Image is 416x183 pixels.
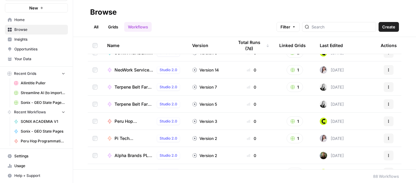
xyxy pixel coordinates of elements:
[320,152,327,159] img: vlbh6tvzzzm1xxij3znetyf2jnu7
[287,134,303,143] button: 1
[14,71,36,76] span: Recent Grids
[192,84,217,90] div: Version 7
[107,118,182,125] a: Peru Hop Programmatic #2 - Best Time to Visit XStudio 2.0
[21,129,65,134] span: Sonix - GEO State Pages
[280,24,290,30] span: Filter
[5,44,68,54] a: Opportunities
[107,83,182,91] a: Terpene Belt Farms PLP Descriptions (Text Output v2)Studio 2.0
[11,126,68,136] a: Sonix - GEO State Pages
[160,136,177,141] span: Studio 2.0
[160,84,177,90] span: Studio 2.0
[115,118,154,124] span: Peru Hop Programmatic #2 - Best Time to Visit X
[14,153,65,159] span: Settings
[192,118,217,124] div: Version 3
[90,7,117,17] div: Browse
[160,67,177,73] span: Studio 2.0
[11,136,68,146] a: Peru Hop Programmatic #1 - [GEOGRAPHIC_DATA] Itinerary
[234,67,270,73] div: 0
[320,101,344,108] div: [DATE]
[14,46,65,52] span: Opportunities
[379,22,399,32] button: Create
[234,37,270,54] div: Total Runs (7d)
[320,152,344,159] div: [DATE]
[14,109,46,115] span: Recent Workflows
[115,84,154,90] span: Terpene Belt Farms PLP Descriptions (Text Output v2)
[11,98,68,108] a: Sonix - GEO State Pages Grid
[279,37,306,54] div: Linked Grids
[14,37,65,42] span: Insights
[21,119,65,124] span: SONIX ACADEMIA V1
[192,152,217,159] div: Version 2
[14,173,65,178] span: Help + Support
[160,101,177,107] span: Studio 2.0
[5,69,68,78] button: Recent Grids
[160,153,177,158] span: Studio 2.0
[277,22,300,32] button: Filter
[320,83,327,91] img: ioa2wpdmx8t19ywr585njsibr5hv
[14,163,65,169] span: Usage
[234,84,270,90] div: 0
[287,116,303,126] button: 1
[14,27,65,32] span: Browse
[104,22,122,32] a: Grids
[160,119,177,124] span: Studio 2.0
[107,37,182,54] div: Name
[320,101,327,108] img: ioa2wpdmx8t19ywr585njsibr5hv
[192,37,208,54] div: Version
[107,101,182,108] a: Terpene Belt Farms PLP Descriptions (v1)Studio 2.0
[320,169,344,176] div: [DATE]
[107,66,182,74] a: NeoWork Service Pages v1Studio 2.0
[192,67,219,73] div: Version 14
[234,118,270,124] div: 0
[21,80,65,86] span: Allintitle Puller
[5,171,68,181] button: Help + Support
[107,152,182,159] a: Alpha Brands PLP Descriptions (v2) LONG TEXTStudio 2.0
[287,82,303,92] button: 1
[373,173,399,179] div: 88 Workflows
[381,37,397,54] div: Actions
[5,108,68,117] button: Recent Workflows
[11,88,68,98] a: Streamline AI (to import) - Streamline AI Import.csv
[5,3,68,13] button: New
[5,35,68,44] a: Insights
[320,135,327,142] img: zhgx2stfgybxog1gahxdwjwfcylv
[234,101,270,107] div: 0
[21,90,65,96] span: Streamline AI (to import) - Streamline AI Import.csv
[11,117,68,126] a: SONIX ACADEMIA V1
[115,135,154,141] span: Pi Tech Programmatic Service pages
[107,169,182,176] a: Sonix - GEO State PagesStudio 2.0
[14,17,65,23] span: Home
[320,83,344,91] div: [DATE]
[11,78,68,88] a: Allintitle Puller
[107,135,182,142] a: Pi Tech Programmatic Service pagesStudio 2.0
[90,22,102,32] a: All
[320,118,327,125] img: 560uyxydqsirns3nghsu4imy0j2c
[287,65,303,75] button: 1
[234,135,270,141] div: 0
[320,169,327,176] img: 560uyxydqsirns3nghsu4imy0j2c
[287,168,303,178] button: 1
[192,135,217,141] div: Version 2
[320,37,343,54] div: Last Edited
[115,101,154,107] span: Terpene Belt Farms PLP Descriptions (v1)
[29,5,38,11] span: New
[5,25,68,35] a: Browse
[320,118,344,125] div: [DATE]
[5,151,68,161] a: Settings
[312,24,373,30] input: Search
[5,15,68,25] a: Home
[115,152,154,159] span: Alpha Brands PLP Descriptions (v2) LONG TEXT
[234,152,270,159] div: 0
[14,56,65,62] span: Your Data
[320,135,344,142] div: [DATE]
[5,54,68,64] a: Your Data
[382,24,395,30] span: Create
[320,66,327,74] img: zhgx2stfgybxog1gahxdwjwfcylv
[21,138,65,144] span: Peru Hop Programmatic #1 - [GEOGRAPHIC_DATA] Itinerary
[21,100,65,105] span: Sonix - GEO State Pages Grid
[115,67,154,73] span: NeoWork Service Pages v1
[5,161,68,171] a: Usage
[192,101,217,107] div: Version 5
[124,22,152,32] a: Workflows
[320,66,344,74] div: [DATE]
